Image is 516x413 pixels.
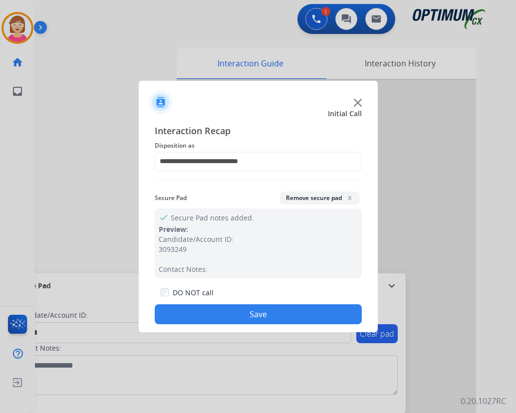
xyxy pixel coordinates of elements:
[155,192,187,204] span: Secure Pad
[159,212,167,220] mat-icon: check
[155,180,362,180] img: contact-recap-line.svg
[461,395,506,407] p: 0.20.1027RC
[155,304,362,324] button: Save
[149,90,173,114] img: contactIcon
[155,208,362,278] div: Secure Pad notes added.
[346,194,354,202] span: x
[155,140,362,152] span: Disposition as
[155,124,362,140] span: Interaction Recap
[159,224,188,234] span: Preview:
[173,288,214,298] label: DO NOT call
[328,109,362,119] span: Initial Call
[159,234,358,274] div: Candidate/Account ID: 3093249 Contact Notes:
[280,192,360,205] button: Remove secure padx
